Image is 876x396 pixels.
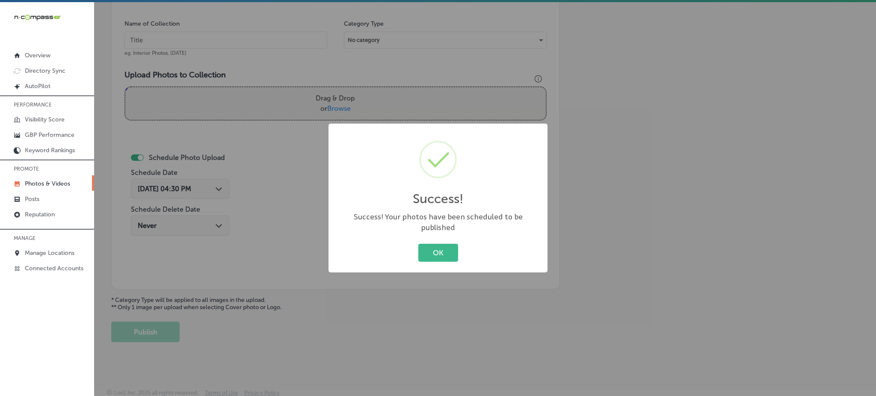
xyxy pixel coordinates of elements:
[25,131,74,139] p: GBP Performance
[413,191,464,207] h2: Success!
[14,13,61,21] img: 660ab0bf-5cc7-4cb8-ba1c-48b5ae0f18e60NCTV_CLogo_TV_Black_-500x88.png
[25,83,50,90] p: AutoPilot
[25,67,65,74] p: Directory Sync
[25,265,83,272] p: Connected Accounts
[337,212,539,233] div: Success! Your photos have been scheduled to be published
[418,244,458,261] button: OK
[25,52,50,59] p: Overview
[25,116,65,123] p: Visibility Score
[25,211,55,218] p: Reputation
[25,195,39,203] p: Posts
[25,249,74,257] p: Manage Locations
[25,147,75,154] p: Keyword Rankings
[25,180,70,187] p: Photos & Videos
